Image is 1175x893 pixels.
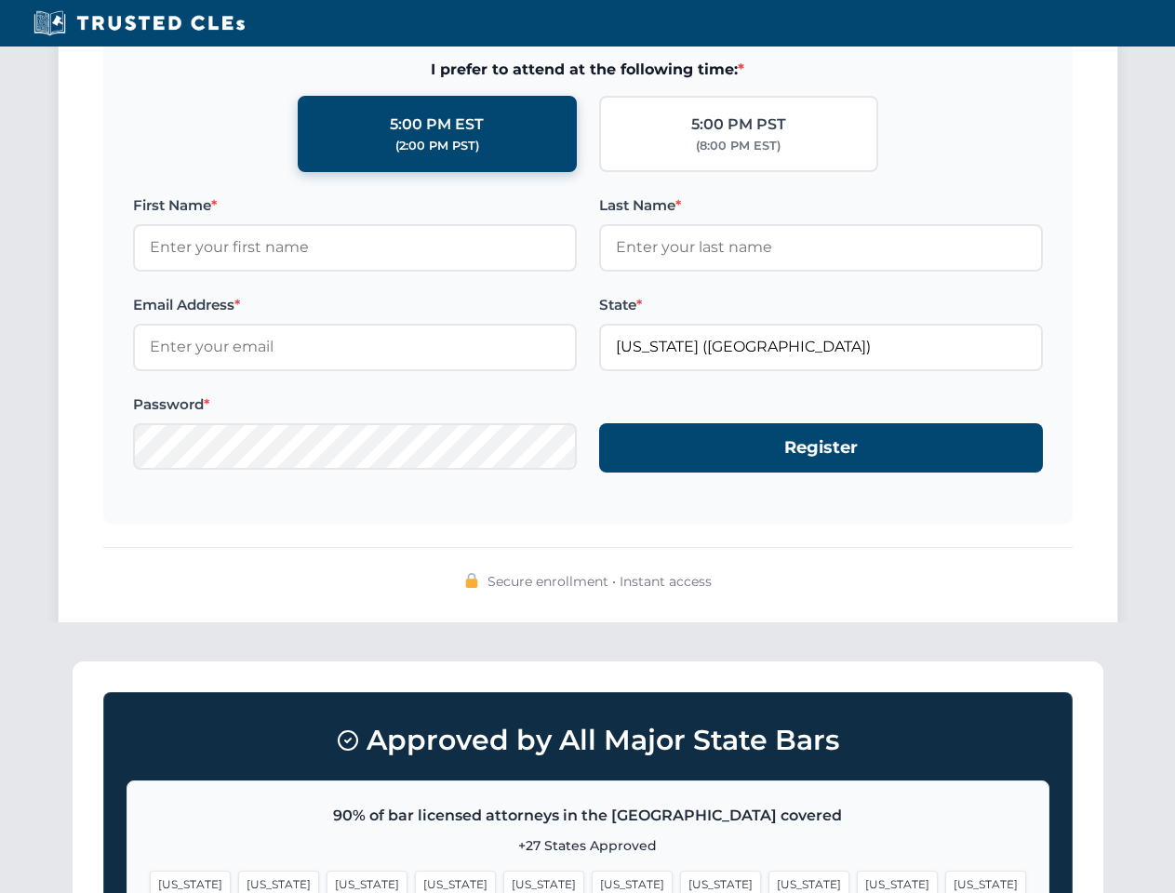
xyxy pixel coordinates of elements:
[150,835,1026,856] p: +27 States Approved
[464,573,479,588] img: 🔒
[150,804,1026,828] p: 90% of bar licensed attorneys in the [GEOGRAPHIC_DATA] covered
[133,393,577,416] label: Password
[487,571,712,592] span: Secure enrollment • Instant access
[599,423,1043,473] button: Register
[127,715,1049,766] h3: Approved by All Major State Bars
[696,137,781,155] div: (8:00 PM EST)
[133,224,577,271] input: Enter your first name
[133,194,577,217] label: First Name
[599,324,1043,370] input: Florida (FL)
[599,294,1043,316] label: State
[133,58,1043,82] span: I prefer to attend at the following time:
[390,113,484,137] div: 5:00 PM EST
[599,224,1043,271] input: Enter your last name
[28,9,250,37] img: Trusted CLEs
[133,294,577,316] label: Email Address
[133,324,577,370] input: Enter your email
[395,137,479,155] div: (2:00 PM PST)
[691,113,786,137] div: 5:00 PM PST
[599,194,1043,217] label: Last Name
